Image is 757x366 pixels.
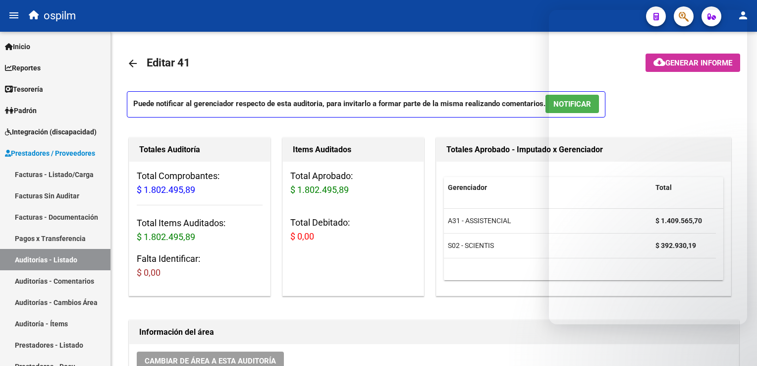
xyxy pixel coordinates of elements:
span: $ 1.802.495,89 [137,232,195,242]
span: Tesorería [5,84,43,95]
h1: Totales Auditoría [139,142,260,158]
button: NOTIFICAR [545,95,599,113]
h3: Total Debitado: [290,216,416,244]
iframe: Intercom live chat [723,332,747,356]
mat-icon: arrow_back [127,58,139,69]
h3: Falta Identificar: [137,252,263,280]
span: ospilm [44,5,76,27]
span: Reportes [5,62,41,73]
datatable-header-cell: Gerenciador [444,177,651,198]
span: $ 0,00 [137,267,161,278]
h3: Total Comprobantes: [137,169,263,197]
span: Gerenciador [448,183,487,191]
h1: Información del área [139,324,729,340]
iframe: Intercom live chat [549,10,747,324]
h3: Total Items Auditados: [137,216,263,244]
span: Cambiar de área a esta auditoría [145,357,276,366]
h1: Items Auditados [293,142,414,158]
h3: Total Aprobado: [290,169,416,197]
span: Editar 41 [147,57,190,69]
span: Integración (discapacidad) [5,126,97,137]
h1: Totales Aprobado - Imputado x Gerenciador [446,142,721,158]
span: Prestadores / Proveedores [5,148,95,159]
span: $ 1.802.495,89 [290,184,349,195]
span: Inicio [5,41,30,52]
mat-icon: menu [8,9,20,21]
span: $ 0,00 [290,231,314,242]
p: Puede notificar al gerenciador respecto de esta auditoria, para invitarlo a formar parte de la mi... [127,91,605,118]
span: Padrón [5,105,37,116]
span: $ 1.802.495,89 [137,184,195,195]
span: A31 - ASSISTENCIAL [448,217,511,225]
span: S02 - SCIENTIS [448,242,494,249]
